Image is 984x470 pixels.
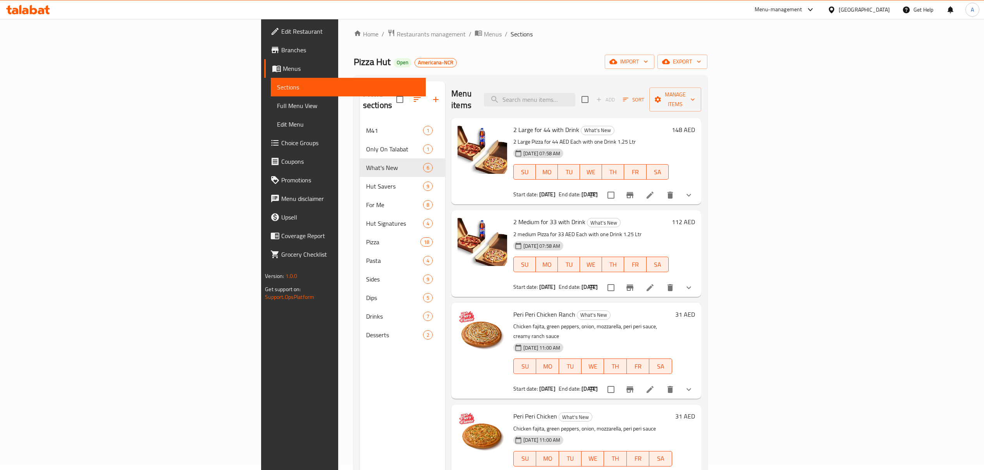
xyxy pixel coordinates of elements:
[264,226,425,245] a: Coverage Report
[387,29,466,39] a: Restaurants management
[277,101,419,110] span: Full Menu View
[652,453,669,464] span: SA
[536,451,559,467] button: MO
[559,451,581,467] button: TU
[360,270,445,288] div: Sides9
[423,201,432,209] span: 8
[360,158,445,177] div: What's New6
[423,312,433,321] div: items
[360,196,445,214] div: For Me8
[561,259,577,270] span: TU
[581,384,598,394] b: [DATE]
[584,278,603,297] button: sort-choices
[649,87,701,111] button: Manage items
[360,251,445,270] div: Pasta4
[264,152,425,171] a: Coupons
[265,292,314,302] a: Support.OpsPlatform
[661,186,680,204] button: delete
[265,271,284,281] span: Version:
[360,140,445,158] div: Only On Talabat1
[264,134,425,152] a: Choice Groups
[539,259,555,270] span: MO
[366,219,423,228] span: Hut Signatures
[423,183,432,190] span: 9
[366,237,420,247] div: Pizza
[652,361,669,372] span: SA
[630,453,646,464] span: FR
[360,288,445,307] div: Dips5
[513,451,536,467] button: SU
[366,312,423,321] div: Drinks
[366,144,423,154] span: Only On Talabat
[423,146,432,153] span: 1
[458,124,507,174] img: 2 Large for 44 with Drink
[281,175,419,185] span: Promotions
[264,171,425,189] a: Promotions
[680,380,698,399] button: show more
[618,94,649,106] span: Sort items
[366,274,423,284] div: Sides
[584,186,603,204] button: sort-choices
[562,361,578,372] span: TU
[420,237,433,247] div: items
[581,359,604,374] button: WE
[675,411,695,422] h6: 31 AED
[271,78,425,96] a: Sections
[513,282,538,292] span: Start date:
[513,257,536,272] button: SU
[277,82,419,92] span: Sections
[366,182,423,191] span: Hut Savers
[604,451,626,467] button: TH
[605,259,621,270] span: TH
[513,137,669,147] p: 2 Large Pizza for 44 AED Each with one Drink 1.25 Ltr
[650,166,666,178] span: SA
[513,410,557,422] span: Peri Peri Chicken
[581,282,598,292] b: [DATE]
[583,166,599,178] span: WE
[281,250,419,259] span: Grocery Checklist
[581,451,604,467] button: WE
[621,94,646,106] button: Sort
[680,278,698,297] button: show more
[286,271,298,281] span: 1.0.0
[517,361,533,372] span: SU
[605,55,654,69] button: import
[607,361,623,372] span: TH
[539,384,556,394] b: [DATE]
[664,57,701,67] span: export
[458,411,507,460] img: Peri Peri Chicken
[360,233,445,251] div: Pizza18
[360,118,445,347] nav: Menu sections
[684,190,693,200] svg: Show Choices
[283,64,419,73] span: Menus
[520,344,563,352] span: [DATE] 11:00 AM
[423,331,432,339] span: 2
[360,307,445,326] div: Drinks7
[621,278,639,297] button: Branch-specific-item
[611,57,648,67] span: import
[577,310,611,320] div: What's New
[559,282,580,292] span: End date:
[675,309,695,320] h6: 31 AED
[520,242,563,250] span: [DATE] 07:58 AM
[264,189,425,208] a: Menu disclaimer
[423,256,433,265] div: items
[517,166,533,178] span: SU
[680,186,698,204] button: show more
[755,5,802,14] div: Menu-management
[366,330,423,340] span: Desserts
[520,436,563,444] span: [DATE] 11:00 AM
[583,259,599,270] span: WE
[577,91,593,108] span: Select section
[657,55,707,69] button: export
[360,326,445,344] div: Desserts2
[539,189,556,199] b: [DATE]
[366,163,423,172] span: What's New
[645,283,655,292] a: Edit menu item
[585,361,601,372] span: WE
[559,413,592,422] span: What's New
[587,218,620,227] span: What's New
